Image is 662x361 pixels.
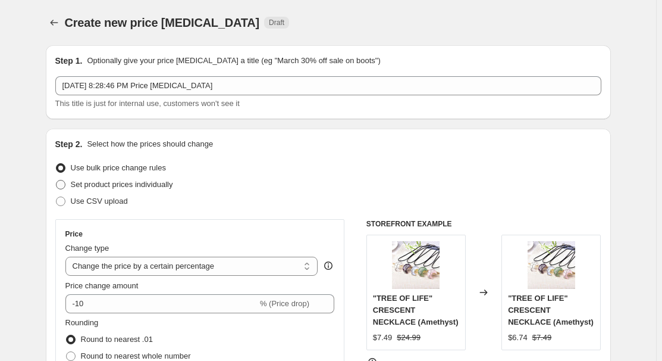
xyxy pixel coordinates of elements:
[260,299,309,308] span: % (Price drop)
[366,219,601,229] h6: STOREFRONT EXAMPLE
[81,335,153,344] span: Round to nearest .01
[373,294,459,326] span: "TREE OF LIFE" CRESCENT NECKLACE (Amethyst)
[55,138,83,150] h2: Step 2.
[71,180,173,189] span: Set product prices individually
[397,332,421,344] strike: $24.99
[65,229,83,239] h3: Price
[322,260,334,272] div: help
[528,241,575,289] img: product-image-1527200860_1080x_699e67f4-8337-420a-ac56-c22ff5889f84_80x.jpg
[71,163,166,172] span: Use bulk price change rules
[55,76,601,95] input: 30% off holiday sale
[65,16,260,29] span: Create new price [MEDICAL_DATA]
[508,332,528,344] div: $6.74
[269,18,284,27] span: Draft
[87,138,213,150] p: Select how the prices should change
[392,241,440,289] img: product-image-1527200860_1080x_699e67f4-8337-420a-ac56-c22ff5889f84_80x.jpg
[65,318,99,327] span: Rounding
[81,351,191,360] span: Round to nearest whole number
[65,244,109,253] span: Change type
[55,55,83,67] h2: Step 1.
[508,294,594,326] span: "TREE OF LIFE" CRESCENT NECKLACE (Amethyst)
[373,332,393,344] div: $7.49
[55,99,240,108] span: This title is just for internal use, customers won't see it
[46,14,62,31] button: Price change jobs
[87,55,380,67] p: Optionally give your price [MEDICAL_DATA] a title (eg "March 30% off sale on boots")
[65,281,139,290] span: Price change amount
[71,197,128,206] span: Use CSV upload
[65,294,258,313] input: -15
[532,332,552,344] strike: $7.49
